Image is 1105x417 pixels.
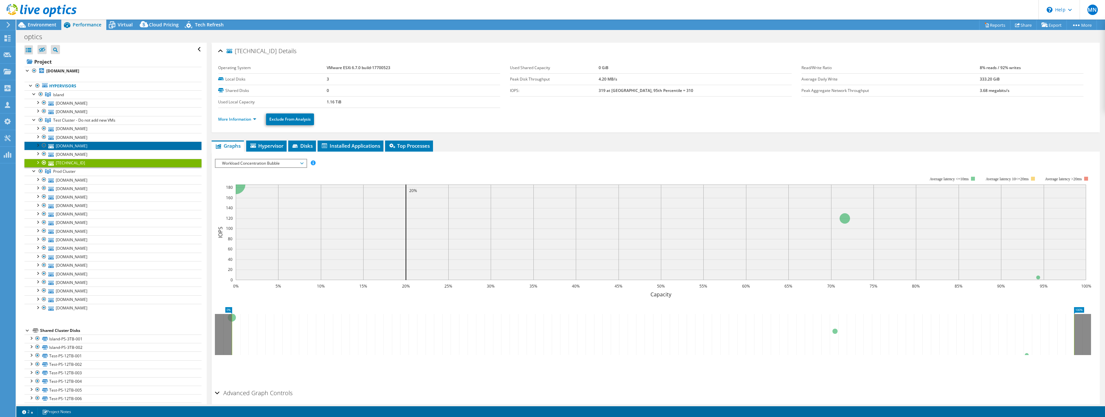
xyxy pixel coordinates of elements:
text: 65% [784,283,792,289]
a: Test-PS-12TB-006 [24,394,202,403]
a: PS-12TB-001 [24,403,202,411]
a: Project [24,56,202,67]
label: Used Shared Capacity [510,65,599,71]
a: [DOMAIN_NAME] [24,244,202,252]
text: 140 [226,205,233,211]
b: [DOMAIN_NAME] [46,68,79,74]
a: Test-PS-12TB-003 [24,369,202,377]
text: 50% [657,283,665,289]
label: Peak Disk Throughput [510,76,599,82]
a: [DOMAIN_NAME] [24,99,202,107]
text: 80 [228,236,232,242]
a: 2 [18,408,38,416]
b: 3 [327,76,329,82]
text: 160 [226,195,233,201]
tspan: Average latency 10<=20ms [986,177,1029,181]
a: [TECHNICAL_ID] [24,159,202,167]
h2: Advanced Graph Controls [215,386,292,399]
text: 120 [226,216,233,221]
a: [DOMAIN_NAME] [24,201,202,210]
text: 20 [228,267,232,272]
span: Prod Cluster [53,169,76,174]
text: 20% [402,283,410,289]
a: [DOMAIN_NAME] [24,218,202,227]
a: [DOMAIN_NAME] [24,235,202,244]
span: MN [1087,5,1098,15]
a: [DOMAIN_NAME] [24,287,202,295]
text: 0% [233,283,239,289]
text: 15% [359,283,367,289]
text: 40 [228,257,232,262]
span: Island [53,92,64,97]
text: Average latency >20ms [1045,177,1082,181]
text: 20% [409,188,417,193]
text: 35% [530,283,537,289]
span: Graphs [215,142,241,149]
span: Disks [291,142,313,149]
span: Cloud Pricing [149,22,179,28]
a: Test-PS-12TB-005 [24,386,202,394]
span: Test Cluster - Do not add new VMs [53,117,115,123]
a: Prod Cluster [24,167,202,176]
text: 80% [912,283,920,289]
text: 75% [870,283,877,289]
text: 55% [699,283,707,289]
a: Hypervisors [24,82,202,90]
text: 90% [997,283,1005,289]
a: [DOMAIN_NAME] [24,227,202,235]
label: IOPS: [510,87,599,94]
b: 0 [327,88,329,93]
text: 60 [228,246,232,252]
span: Performance [73,22,101,28]
a: [DOMAIN_NAME] [24,184,202,193]
a: [DOMAIN_NAME] [24,261,202,270]
a: [DOMAIN_NAME] [24,278,202,287]
b: 0 GiB [599,65,608,70]
text: 5% [276,283,281,289]
a: [DOMAIN_NAME] [24,133,202,141]
label: Operating System [218,65,327,71]
a: Test-PS-12TB-002 [24,360,202,369]
text: Capacity [650,291,672,298]
label: Average Daily Write [801,76,980,82]
a: Test-PS-12TB-004 [24,377,202,386]
text: 70% [827,283,835,289]
text: 100 [226,226,233,231]
b: 4.20 MB/s [599,76,617,82]
span: Environment [28,22,56,28]
text: 25% [444,283,452,289]
b: 319 at [GEOGRAPHIC_DATA], 95th Percentile = 310 [599,88,693,93]
span: Virtual [118,22,133,28]
a: More Information [218,116,256,122]
text: 40% [572,283,580,289]
a: [DOMAIN_NAME] [24,295,202,304]
a: [DOMAIN_NAME] [24,270,202,278]
tspan: Average latency <=10ms [930,177,969,181]
a: Island-PS-3TB-002 [24,343,202,351]
a: More [1067,20,1097,30]
b: 3.68 megabits/s [980,88,1009,93]
label: Peak Aggregate Network Throughput [801,87,980,94]
text: 10% [317,283,325,289]
a: Reports [979,20,1010,30]
a: Share [1010,20,1037,30]
a: [DOMAIN_NAME] [24,150,202,158]
text: 95% [1040,283,1048,289]
label: Local Disks [218,76,327,82]
span: Installed Applications [321,142,380,149]
b: VMware ESXi 6.7.0 build-17700523 [327,65,390,70]
div: Shared Cluster Disks [40,327,202,335]
span: Workload Concentration Bubble [219,159,303,167]
text: 60% [742,283,750,289]
text: 30% [487,283,495,289]
label: Used Local Capacity [218,99,327,105]
b: 1.16 TiB [327,99,341,105]
text: 100% [1081,283,1091,289]
text: IOPS [217,227,224,238]
text: 180 [226,185,233,190]
svg: \n [1047,7,1053,13]
a: [DOMAIN_NAME] [24,67,202,75]
text: 0 [231,277,233,283]
a: Exclude From Analysis [266,113,314,125]
b: 8% reads / 92% writes [980,65,1021,70]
